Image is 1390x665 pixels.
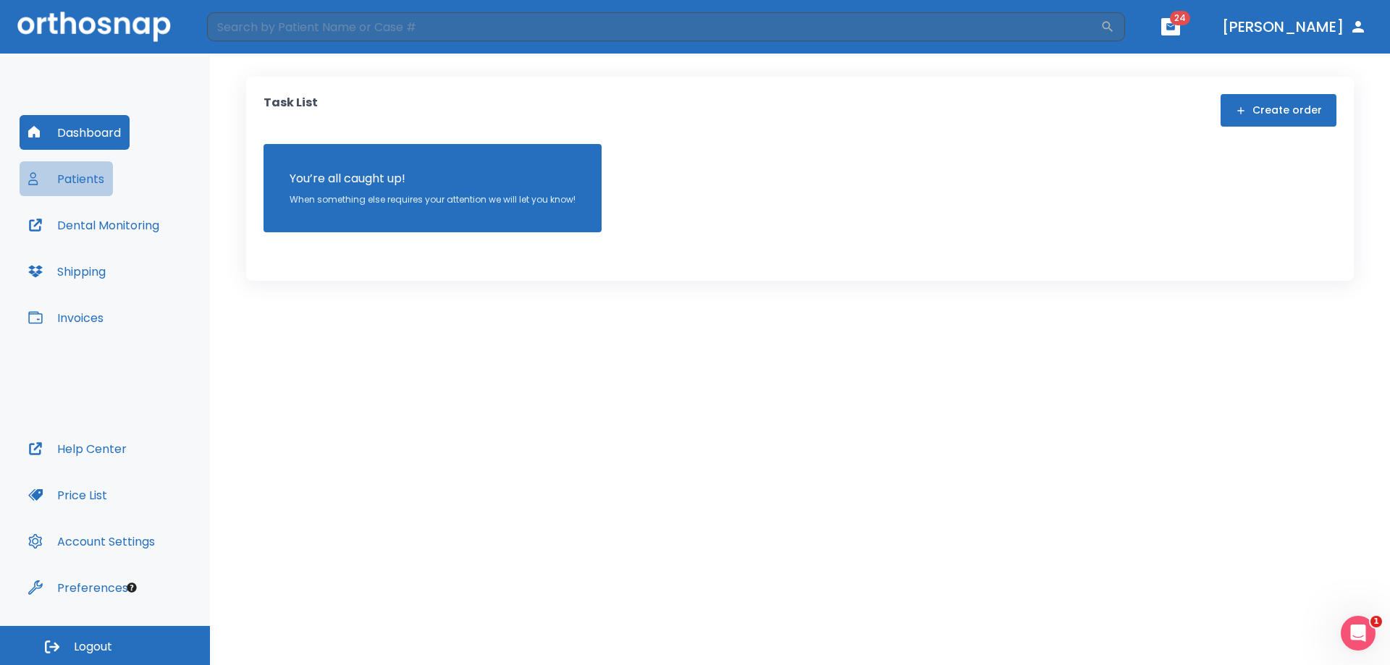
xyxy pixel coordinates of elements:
[20,208,168,242] button: Dental Monitoring
[1170,11,1190,25] span: 24
[20,431,135,466] button: Help Center
[290,193,576,206] p: When something else requires your attention we will let you know!
[20,254,114,289] button: Shipping
[264,94,318,127] p: Task List
[1341,616,1376,651] iframe: Intercom live chat
[1221,94,1336,127] button: Create order
[125,581,138,594] div: Tooltip anchor
[1370,616,1382,627] span: 1
[20,300,112,335] button: Invoices
[20,524,164,559] button: Account Settings
[17,12,171,41] img: Orthosnap
[20,478,116,512] button: Price List
[20,570,137,605] button: Preferences
[290,170,576,187] p: You’re all caught up!
[20,161,113,196] button: Patients
[74,639,112,655] span: Logout
[20,115,130,150] button: Dashboard
[207,12,1100,41] input: Search by Patient Name or Case #
[1216,14,1373,40] button: [PERSON_NAME]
